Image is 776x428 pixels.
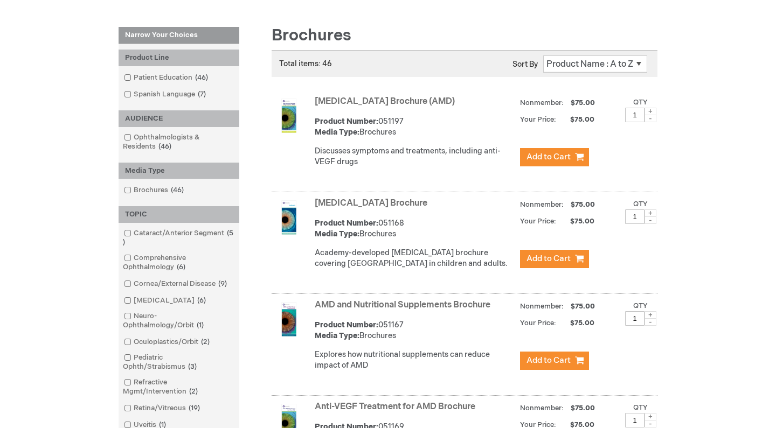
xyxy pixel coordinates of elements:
strong: Nonmember: [520,198,564,212]
div: Product Line [119,50,239,66]
a: Spanish Language7 [121,89,210,100]
span: $75.00 [558,319,596,327]
span: 1 [194,321,206,329]
img: Age-Related Macular Degeneration Brochure (AMD) [272,99,306,133]
span: 46 [192,73,211,82]
button: Add to Cart [520,352,589,370]
span: 46 [168,186,186,194]
span: $75.00 [569,200,597,209]
strong: Nonmember: [520,402,564,415]
span: 2 [186,387,200,396]
span: Add to Cart [526,152,571,162]
span: 2 [198,338,212,346]
span: $75.00 [558,217,596,226]
strong: Your Price: [520,115,556,124]
span: Total items: 46 [279,59,332,68]
span: 6 [195,296,209,305]
strong: Product Number: [315,117,378,126]
label: Qty [633,200,648,208]
div: 051197 Brochures [315,116,515,138]
span: 7 [195,90,209,99]
span: 5 [123,229,233,247]
img: AMD and Nutritional Supplements Brochure [272,302,306,336]
span: Add to Cart [526,355,571,366]
strong: Media Type: [315,331,359,340]
a: Anti-VEGF Treatment for AMD Brochure [315,402,475,412]
a: Pediatric Ophth/Strabismus3 [121,353,237,372]
input: Qty [625,209,645,224]
input: Qty [625,108,645,122]
a: Patient Education46 [121,73,212,83]
span: $75.00 [558,115,596,124]
span: $75.00 [569,302,597,311]
span: 3 [185,362,199,371]
div: 051168 Brochures [315,218,515,240]
img: Amblyopia Brochure [272,200,306,235]
button: Add to Cart [520,148,589,166]
a: Oculoplastics/Orbit2 [121,337,214,347]
span: 19 [186,404,203,412]
div: 051167 Brochures [315,320,515,341]
button: Add to Cart [520,250,589,268]
span: 46 [156,142,174,151]
span: 6 [174,263,188,271]
strong: Media Type: [315,229,359,238]
a: Ophthalmologists & Residents46 [121,132,237,152]
strong: Narrow Your Choices [119,27,239,44]
strong: Nonmember: [520,96,564,110]
a: [MEDICAL_DATA]6 [121,296,210,306]
label: Qty [633,301,648,310]
a: Comprehensive Ophthalmology6 [121,253,237,272]
span: $75.00 [569,99,597,107]
label: Qty [633,98,648,107]
span: 9 [216,279,230,288]
strong: Your Price: [520,319,556,327]
strong: Product Number: [315,219,378,228]
p: Discusses symptoms and treatments, including anti-VEGF drugs [315,146,515,167]
a: Refractive Mgmt/Intervention2 [121,377,237,397]
a: Cataract/Anterior Segment5 [121,228,237,248]
input: Qty [625,311,645,326]
span: $75.00 [569,404,597,412]
a: [MEDICAL_DATA] Brochure (AMD) [315,96,455,107]
p: Explores how nutritional supplements can reduce impact of AMD [315,349,515,371]
p: Academy-developed [MEDICAL_DATA] brochure covering [GEOGRAPHIC_DATA] in children and adults. [315,248,515,269]
div: Media Type [119,163,239,179]
strong: Media Type: [315,128,359,137]
a: [MEDICAL_DATA] Brochure [315,198,427,208]
div: TOPIC [119,206,239,223]
label: Qty [633,403,648,412]
a: Retina/Vitreous19 [121,403,204,413]
span: Brochures [272,26,351,45]
strong: Your Price: [520,217,556,226]
strong: Nonmember: [520,300,564,313]
a: Cornea/External Disease9 [121,279,231,289]
div: AUDIENCE [119,110,239,127]
input: Qty [625,413,645,427]
label: Sort By [512,60,538,69]
strong: Product Number: [315,320,378,329]
span: Add to Cart [526,254,571,264]
a: Brochures46 [121,185,188,195]
a: Neuro-Ophthalmology/Orbit1 [121,311,237,331]
a: AMD and Nutritional Supplements Brochure [315,300,490,310]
